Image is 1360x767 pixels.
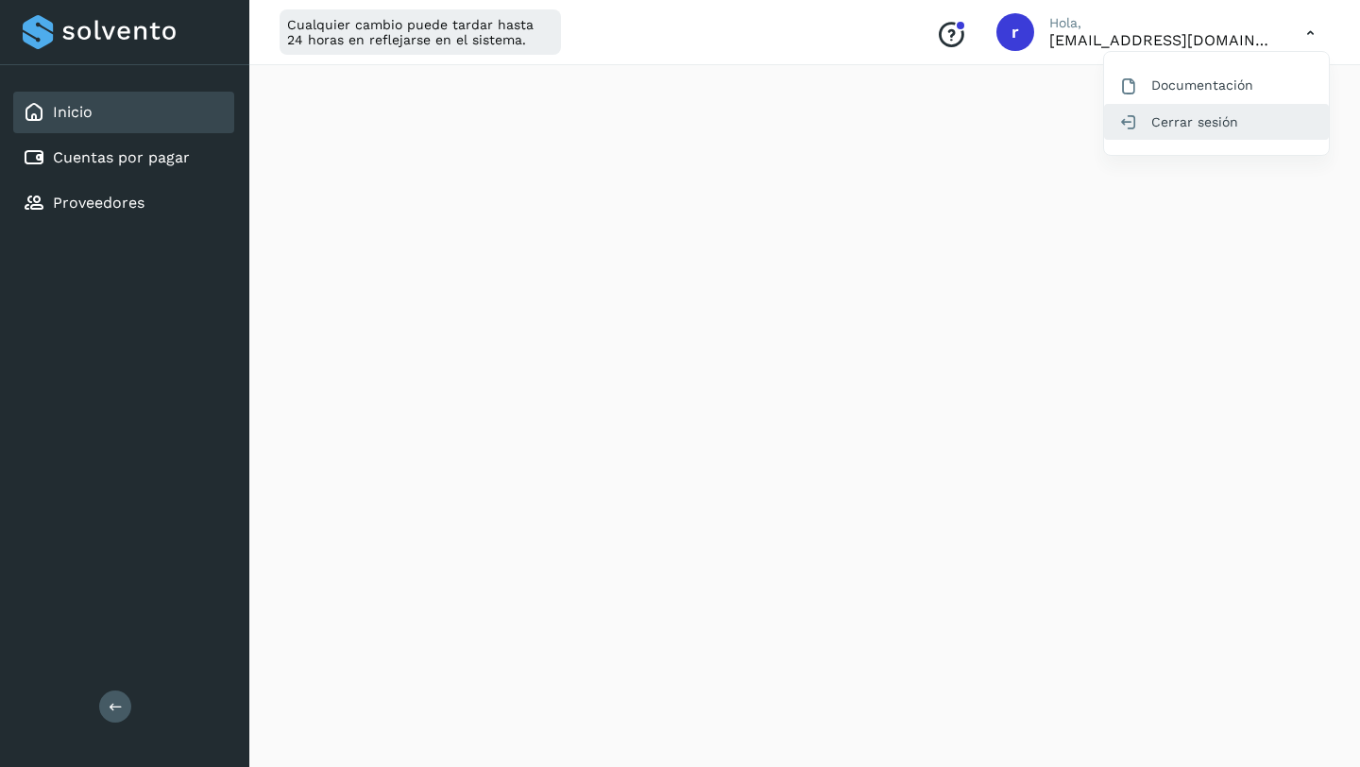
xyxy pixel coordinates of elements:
a: Proveedores [53,194,144,212]
div: Inicio [13,92,234,133]
div: Proveedores [13,182,234,224]
a: Cuentas por pagar [53,148,190,166]
div: Cerrar sesión [1104,104,1329,140]
div: Cuentas por pagar [13,137,234,179]
div: Documentación [1104,67,1329,103]
a: Inicio [53,103,93,121]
